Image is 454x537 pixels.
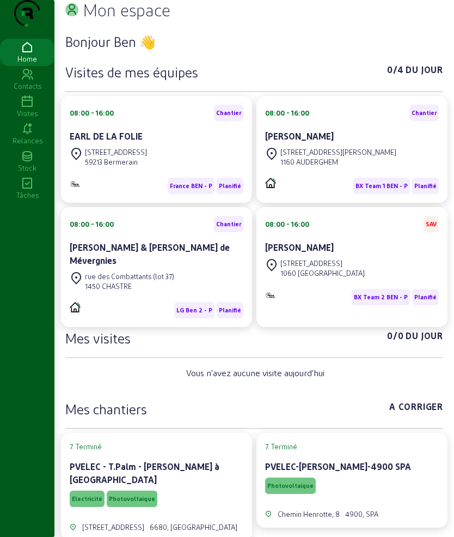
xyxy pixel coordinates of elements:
span: BX Team 2 BEN - P [354,293,408,301]
span: Photovoltaique [267,482,314,490]
div: 08:00 - 16:00 [70,219,114,229]
span: Planifié [219,182,241,190]
div: rue des Combattants (lot 37) [85,271,174,281]
span: SAV [426,220,437,228]
span: Planifié [414,182,437,190]
cam-card-tag: 7. Terminé [265,442,439,451]
cam-card-title: [PERSON_NAME] & [PERSON_NAME] de Mévergnies [70,242,230,266]
cam-card-title: [PERSON_NAME] [265,131,334,141]
span: Chantier [412,109,437,117]
img: B2B - PVELEC [70,180,81,188]
div: [STREET_ADDRESS][PERSON_NAME] [280,147,396,157]
div: 4900, SPA [345,509,378,519]
span: Chantier [216,109,241,117]
span: A corriger [389,400,443,418]
h3: Mes visites [65,329,131,347]
cam-card-title: PVELEC-[PERSON_NAME]-4900 SPA [265,461,411,472]
span: 0/4 [387,63,403,81]
span: Vous n'avez aucune visite aujourd'hui [186,366,324,379]
img: Monitoring et Maintenance [265,292,276,299]
cam-card-title: PVELEC - T.Palm - [PERSON_NAME] à [GEOGRAPHIC_DATA] [70,461,219,485]
h3: Visites de mes équipes [65,63,198,81]
span: Planifié [219,306,241,314]
span: 0/0 [387,329,403,347]
div: 08:00 - 16:00 [70,108,114,118]
div: 08:00 - 16:00 [265,219,309,229]
span: LG Ben 2 - P [176,306,212,314]
div: 1450 CHASTRE [85,281,174,291]
cam-card-tag: 7. Terminé [70,442,243,451]
span: Chantier [216,220,241,228]
cam-card-title: [PERSON_NAME] [265,242,334,252]
span: Du jour [406,63,443,81]
div: 1060 [GEOGRAPHIC_DATA] [280,268,365,278]
h3: Bonjour Ben 👋 [65,33,443,50]
span: Du jour [406,329,443,347]
img: PVELEC [265,178,276,188]
span: Electricité [72,495,102,503]
span: Photovoltaique [109,495,155,503]
div: 08:00 - 16:00 [265,108,309,118]
div: Chemin Henrotte, 8 [278,509,340,519]
span: Planifié [414,293,437,301]
cam-card-title: EARL DE LA FOLIE [70,131,143,141]
h3: Mes chantiers [65,400,147,418]
div: 6680, [GEOGRAPHIC_DATA] [150,522,237,532]
div: 59213 Bermerain [85,157,147,167]
div: 1160 AUDERGHEM [280,157,396,167]
img: PVELEC [70,302,81,312]
div: [STREET_ADDRESS] [82,522,144,532]
span: BX Team 1 BEN - P [355,182,408,190]
div: [STREET_ADDRESS] [280,258,365,268]
div: [STREET_ADDRESS] [85,147,147,157]
span: France BEN - P [170,182,212,190]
